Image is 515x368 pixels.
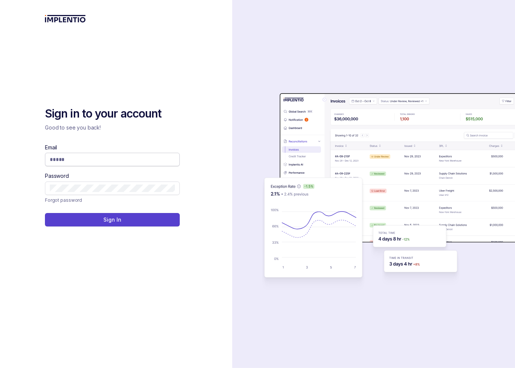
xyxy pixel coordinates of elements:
img: logo [45,15,86,22]
label: Email [45,144,57,151]
button: Sign In [45,213,180,226]
p: Good to see you back! [45,124,180,131]
h2: Sign in to your account [45,106,180,121]
a: Link Forgot password [45,197,82,204]
p: Sign In [103,216,121,223]
label: Password [45,172,69,180]
p: Forgot password [45,197,82,204]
